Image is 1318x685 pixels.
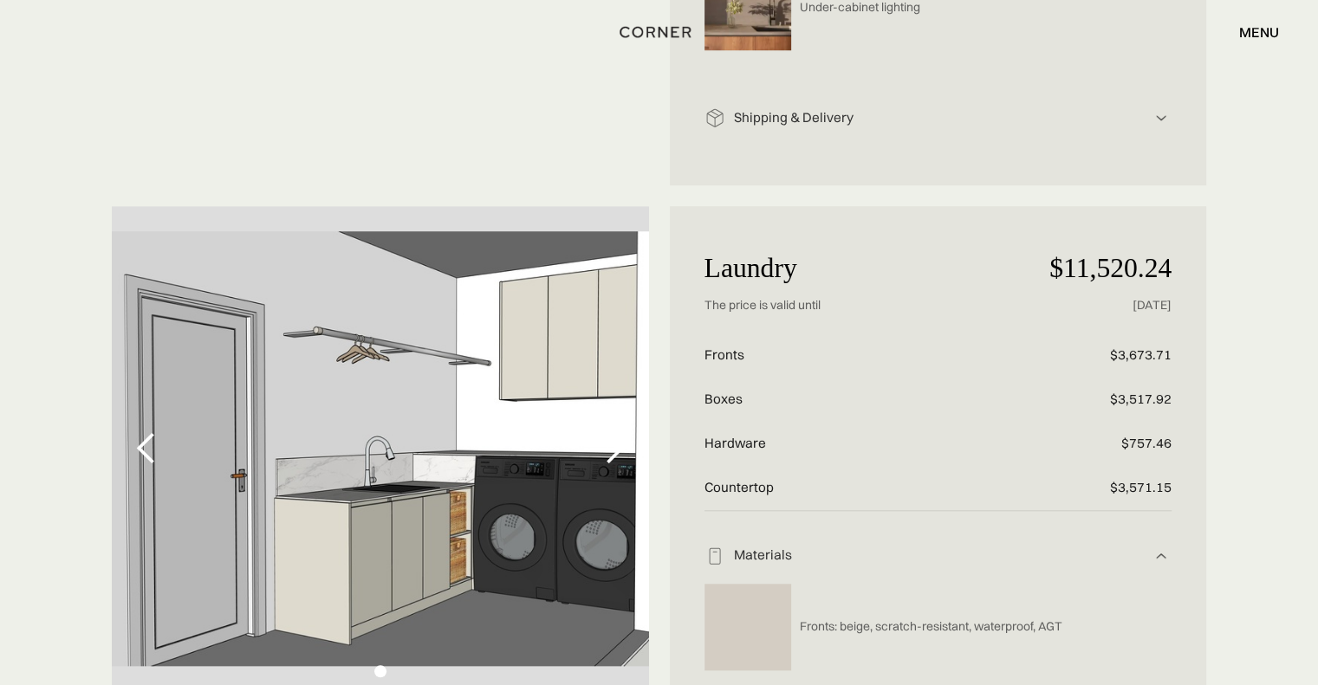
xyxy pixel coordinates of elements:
[704,378,1016,422] p: Boxes
[374,665,386,677] div: Show slide 1 of 1
[704,466,1016,510] p: Countertop
[1016,297,1172,313] p: [DATE]
[725,109,1152,127] div: Shipping & Delivery
[800,618,1062,635] p: Fronts: beige, scratch-resistant, waterproof, AGT
[1016,378,1172,422] p: $3,517.92
[1016,466,1172,510] p: $3,571.15
[704,297,1016,313] p: The price is valid until
[704,333,1016,378] p: Fronts
[1239,25,1279,39] div: menu
[704,422,1016,466] p: Hardware
[725,546,1152,565] div: Materials
[1016,241,1172,297] p: $11,520.24
[1016,333,1172,378] p: $3,673.71
[1016,422,1172,466] p: $757.46
[607,21,711,43] a: home
[1222,17,1279,47] div: menu
[704,241,1016,297] p: Laundry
